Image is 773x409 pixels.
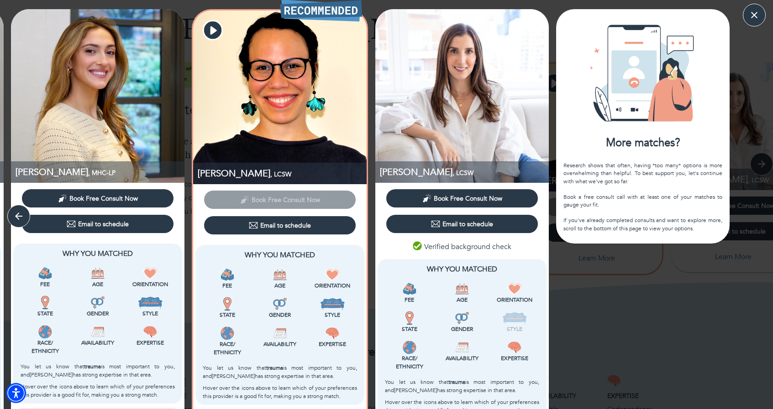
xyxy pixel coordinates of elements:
img: Expertise [508,340,521,354]
img: State [221,297,234,311]
div: Email to schedule [67,219,129,228]
img: Gender [455,311,469,325]
img: Availability [273,326,287,340]
p: State [385,325,434,333]
p: Fee [385,296,434,304]
img: Card icon [588,18,698,128]
img: Style [502,311,527,325]
p: You let us know that is most important to you, and [PERSON_NAME] has strong expertise in that area. [385,378,539,394]
span: This provider has not yet shared their calendar link. Please email the provider to schedule [204,195,356,203]
img: Fee [38,266,52,280]
img: Race/<br />Ethnicity [38,325,52,339]
div: This provider is licensed to work in your state. [21,296,69,318]
button: Email to schedule [204,216,356,234]
p: You let us know that is most important to you, and [PERSON_NAME] has strong expertise in that area. [203,364,357,380]
p: Why You Matched [203,250,357,260]
p: Orientation [490,296,539,304]
span: , MHC-LP [88,169,116,177]
img: Gender [273,297,287,311]
p: Orientation [308,282,357,290]
p: Age [73,280,122,288]
img: Style [138,296,163,309]
img: Jasmine Roizman profile [11,9,184,183]
p: Fee [203,282,252,290]
span: Book Free Consult Now [434,194,502,203]
p: Verified background check [413,241,511,252]
img: State [38,296,52,309]
img: Orientation [326,268,339,282]
p: Availability [255,340,304,348]
p: Style [490,325,539,333]
p: Why You Matched [385,264,539,275]
img: Expertise [326,326,339,340]
p: State [203,311,252,319]
div: Email to schedule [249,221,311,230]
img: Jasmine Cepeda profile [193,11,367,184]
div: More matches? [556,135,730,151]
b: trauma [448,378,465,386]
p: Gender [437,325,486,333]
p: Expertise [490,354,539,362]
p: Style [126,309,175,318]
img: Availability [91,325,105,339]
p: You let us know that is most important to you, and [PERSON_NAME] has strong expertise in that area. [21,362,175,379]
img: Expertise [143,325,157,339]
p: Style [308,311,357,319]
p: LCSW [380,166,549,178]
p: Race/ Ethnicity [21,339,69,355]
p: State [21,309,69,318]
img: Availability [455,340,469,354]
p: Expertise [126,339,175,347]
img: Orientation [143,266,157,280]
p: Availability [73,339,122,347]
img: State [403,311,416,325]
p: Age [255,282,304,290]
div: Research shows that often, having *too many* options is more overwhelming than helpful. To best s... [563,162,722,232]
img: Julia Taub profile [375,9,549,183]
p: Race/ Ethnicity [385,354,434,371]
img: Age [91,266,105,280]
p: Availability [437,354,486,362]
img: Fee [221,268,234,282]
p: Fee [21,280,69,288]
span: , LCSW [270,170,291,179]
button: Email to schedule [22,215,174,233]
p: Orientation [126,280,175,288]
img: Age [455,282,469,296]
p: Race/ Ethnicity [203,340,252,356]
img: Fee [403,282,416,296]
img: Race/<br />Ethnicity [221,326,234,340]
p: Expertise [308,340,357,348]
div: Email to schedule [431,219,493,228]
div: This provider is licensed to work in your state. [385,311,434,333]
div: Accessibility Menu [6,383,26,403]
img: Race/<br />Ethnicity [403,340,416,354]
b: trauma [266,364,283,372]
b: trauma [84,363,101,370]
img: Gender [91,296,105,309]
img: Age [273,268,287,282]
p: Hover over the icons above to learn which of your preferences this provider is a good fit for, ma... [203,384,357,400]
button: Book Free Consult Now [22,189,174,207]
p: LCSW [198,167,367,180]
span: , LCSW [452,169,473,177]
p: Age [437,296,486,304]
button: Book Free Consult Now [386,189,538,207]
p: MHC-LP [16,166,184,178]
p: Gender [255,311,304,319]
span: Book Free Consult Now [69,194,138,203]
p: Gender [73,309,122,318]
button: Email to schedule [386,215,538,233]
img: Style [320,297,345,311]
p: Why You Matched [21,248,175,259]
p: Hover over the icons above to learn which of your preferences this provider is a good fit for, ma... [21,382,175,399]
img: Orientation [508,282,521,296]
